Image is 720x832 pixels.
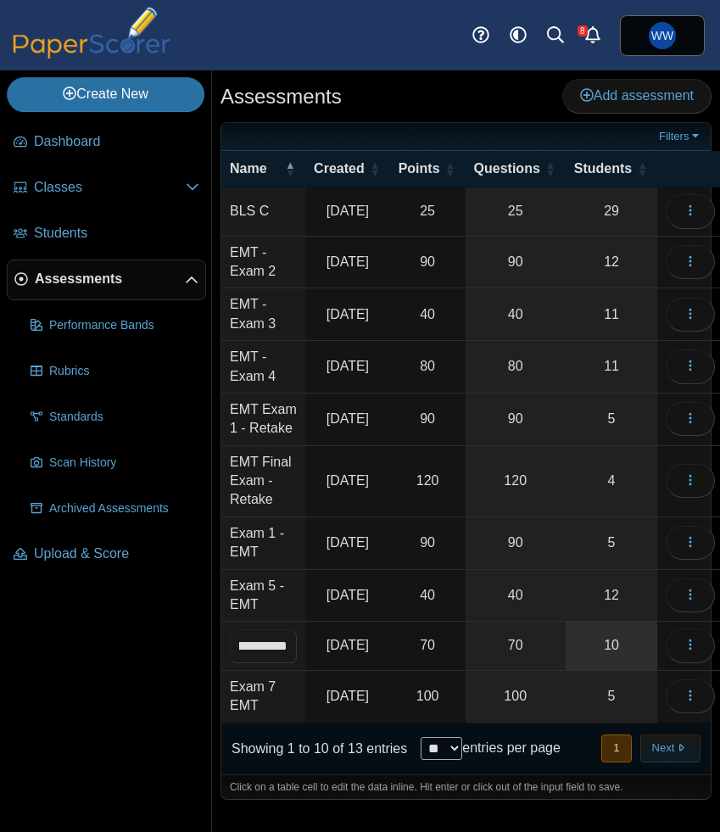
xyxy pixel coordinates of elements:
[7,534,206,575] a: Upload & Score
[49,500,199,517] span: Archived Assessments
[640,734,700,762] button: Next
[221,446,305,517] td: EMT Final Exam - Retake
[655,128,706,145] a: Filters
[466,517,566,569] a: 90
[24,489,206,529] a: Archived Assessments
[399,161,440,176] span: Points
[7,260,206,300] a: Assessments
[34,132,199,151] span: Dashboard
[327,638,369,652] time: Jul 2, 2025 at 6:37 PM
[566,237,657,288] a: 12
[566,446,657,517] a: 4
[566,341,657,393] a: 11
[462,740,561,755] label: entries per page
[314,161,365,176] span: Created
[221,237,305,289] td: EMT - Exam 2
[24,351,206,392] a: Rubrics
[34,178,186,197] span: Classes
[466,237,566,288] a: 90
[390,671,466,723] td: 100
[390,341,466,394] td: 80
[327,473,369,488] time: May 30, 2025 at 5:00 PM
[566,671,657,723] a: 5
[327,535,369,550] time: Jul 12, 2025 at 2:00 PM
[49,409,199,426] span: Standards
[600,734,700,762] nav: pagination
[221,570,305,623] td: Exam 5 - EMT
[24,443,206,483] a: Scan History
[221,517,305,570] td: Exam 1 - EMT
[574,161,632,176] span: Students
[466,341,566,393] a: 80
[327,689,369,703] time: Jul 7, 2025 at 11:54 PM
[466,187,566,235] a: 25
[390,288,466,341] td: 40
[390,517,466,570] td: 90
[7,168,206,209] a: Classes
[466,446,566,517] a: 120
[230,161,267,176] span: Name
[562,79,712,113] a: Add assessment
[566,570,657,622] a: 12
[390,237,466,289] td: 90
[545,151,555,187] span: Questions : Activate to sort
[7,122,206,163] a: Dashboard
[601,734,631,762] button: 1
[221,341,305,394] td: EMT - Exam 4
[466,671,566,723] a: 100
[327,411,369,426] time: Jul 15, 2025 at 2:07 PM
[390,187,466,236] td: 25
[566,187,657,235] a: 29
[651,30,673,42] span: William Whitney
[566,288,657,340] a: 11
[7,214,206,254] a: Students
[390,394,466,446] td: 90
[466,288,566,340] a: 40
[221,394,305,446] td: EMT Exam 1 - Retake
[327,254,369,269] time: May 25, 2025 at 9:59 PM
[24,397,206,438] a: Standards
[221,671,305,723] td: Exam 7 EMT
[221,288,305,341] td: EMT - Exam 3
[7,77,204,111] a: Create New
[220,82,342,111] h1: Assessments
[221,187,305,236] td: BLS C
[474,161,540,176] span: Questions
[390,446,466,517] td: 120
[34,224,199,243] span: Students
[566,622,657,669] a: 10
[466,394,566,445] a: 90
[390,622,466,670] td: 70
[566,517,657,569] a: 5
[24,305,206,346] a: Performance Bands
[34,544,199,563] span: Upload & Score
[580,88,694,103] span: Add assessment
[445,151,455,187] span: Points : Activate to sort
[466,570,566,622] a: 40
[49,363,199,380] span: Rubrics
[649,22,676,49] span: William Whitney
[49,317,199,334] span: Performance Bands
[466,622,566,669] a: 70
[327,359,369,373] time: Jun 13, 2025 at 11:15 PM
[35,270,185,288] span: Assessments
[637,151,647,187] span: Students : Activate to sort
[327,204,369,218] time: Apr 18, 2025 at 12:07 PM
[7,7,176,59] img: PaperScorer
[221,723,407,774] div: Showing 1 to 10 of 13 entries
[327,588,369,602] time: Jun 23, 2025 at 2:25 PM
[327,307,369,321] time: May 31, 2025 at 10:05 PM
[566,394,657,445] a: 5
[620,15,705,56] a: William Whitney
[370,151,380,187] span: Created : Activate to sort
[49,455,199,472] span: Scan History
[221,774,711,800] div: Click on a table cell to edit the data inline. Hit enter or click out of the input field to save.
[285,151,295,187] span: Name : Activate to invert sorting
[574,17,611,54] a: Alerts
[390,570,466,623] td: 40
[7,47,176,61] a: PaperScorer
